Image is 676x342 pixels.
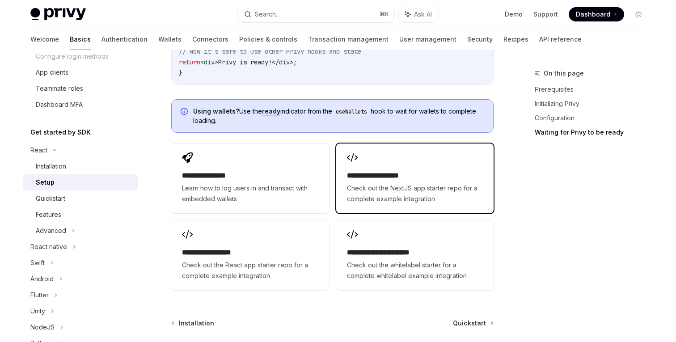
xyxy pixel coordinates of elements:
a: Quickstart [453,319,493,328]
div: Flutter [30,290,49,300]
span: ⌘ K [380,11,389,18]
span: < [200,58,204,66]
div: Setup [36,177,55,188]
span: Installation [179,319,214,328]
button: Toggle dark mode [631,7,646,21]
div: Dashboard MFA [36,99,83,110]
div: Teammate roles [36,83,83,94]
span: div [204,58,215,66]
a: Installation [172,319,214,328]
a: Teammate roles [23,80,138,97]
span: Dashboard [576,10,610,19]
span: Use the indicator from the hook to wait for wallets to complete loading. [193,107,484,125]
a: **** **** **** ****Check out the NextJS app starter repo for a complete example integration [336,144,494,213]
span: Check out the NextJS app starter repo for a complete example integration [347,183,483,204]
a: Transaction management [308,29,389,50]
strong: Using wallets? [193,107,239,115]
span: Learn how to log users in and transact with embedded wallets [182,183,318,204]
a: Recipes [503,29,528,50]
a: Wallets [158,29,182,50]
div: React [30,145,47,156]
a: Configuration [535,111,653,125]
a: API reference [539,29,582,50]
a: Installation [23,158,138,174]
span: > [290,58,293,66]
div: Advanced [36,225,66,236]
a: Prerequisites [535,82,653,97]
a: Support [533,10,558,19]
a: Demo [505,10,523,19]
img: light logo [30,8,86,21]
a: Authentication [101,29,148,50]
a: App clients [23,64,138,80]
a: Basics [70,29,91,50]
span: } [179,69,182,77]
span: Quickstart [453,319,486,328]
div: React native [30,241,67,252]
a: Setup [23,174,138,190]
a: Initializing Privy [535,97,653,111]
span: ; [293,58,297,66]
a: Security [467,29,493,50]
svg: Info [181,108,190,117]
div: Features [36,209,61,220]
a: **** **** **** *Learn how to log users in and transact with embedded wallets [171,144,329,213]
a: ready [262,107,280,115]
a: **** **** **** **** ***Check out the whitelabel starter for a complete whitelabel example integra... [336,220,494,290]
a: **** **** **** ***Check out the React app starter repo for a complete example integration [171,220,329,290]
div: Installation [36,161,66,172]
span: div [279,58,290,66]
button: Ask AI [399,6,438,22]
a: Dashboard MFA [23,97,138,113]
h5: Get started by SDK [30,127,91,138]
span: return [179,58,200,66]
button: Search...⌘K [238,6,394,22]
a: User management [399,29,456,50]
div: Swift [30,258,45,268]
a: Connectors [192,29,228,50]
div: Search... [255,9,280,20]
span: On this page [544,68,584,79]
span: > [215,58,218,66]
a: Policies & controls [239,29,297,50]
div: Quickstart [36,193,65,204]
a: Welcome [30,29,59,50]
a: Quickstart [23,190,138,207]
a: Dashboard [569,7,624,21]
div: Unity [30,306,45,317]
div: Android [30,274,54,284]
span: Check out the React app starter repo for a complete example integration [182,260,318,281]
a: Waiting for Privy to be ready [535,125,653,139]
code: useWallets [332,107,371,116]
a: Features [23,207,138,223]
span: // Now it's safe to use other Privy hooks and state [179,47,361,55]
div: App clients [36,67,68,78]
span: Ask AI [414,10,432,19]
div: NodeJS [30,322,55,333]
span: Check out the whitelabel starter for a complete whitelabel example integration [347,260,483,281]
span: </ [272,58,279,66]
span: Privy is ready! [218,58,272,66]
